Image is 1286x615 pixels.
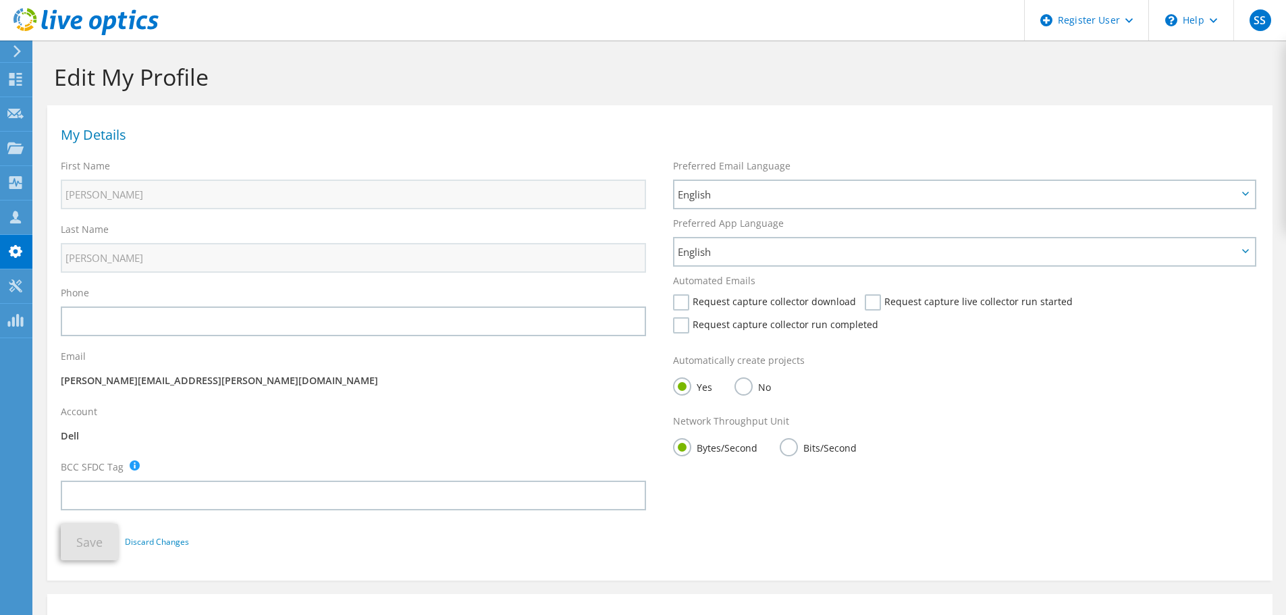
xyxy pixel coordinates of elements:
label: Preferred App Language [673,217,784,230]
label: No [734,377,771,394]
span: English [678,186,1237,203]
label: Yes [673,377,712,394]
label: First Name [61,159,110,173]
label: Phone [61,286,89,300]
label: Request capture live collector run started [865,294,1073,311]
button: Save [61,524,118,560]
label: Automatically create projects [673,354,805,367]
svg: \n [1165,14,1177,26]
label: Automated Emails [673,274,755,288]
p: [PERSON_NAME][EMAIL_ADDRESS][PERSON_NAME][DOMAIN_NAME] [61,373,646,388]
label: Account [61,405,97,419]
label: Bytes/Second [673,438,757,455]
p: Dell [61,429,646,444]
label: Request capture collector download [673,294,856,311]
a: Discard Changes [125,535,189,550]
label: BCC SFDC Tag [61,460,124,474]
label: Preferred Email Language [673,159,791,173]
h1: My Details [61,128,1252,142]
label: Network Throughput Unit [673,415,789,428]
label: Email [61,350,86,363]
label: Last Name [61,223,109,236]
span: English [678,244,1237,260]
label: Bits/Second [780,438,857,455]
span: SS [1250,9,1271,31]
h1: Edit My Profile [54,63,1259,91]
label: Request capture collector run completed [673,317,878,333]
